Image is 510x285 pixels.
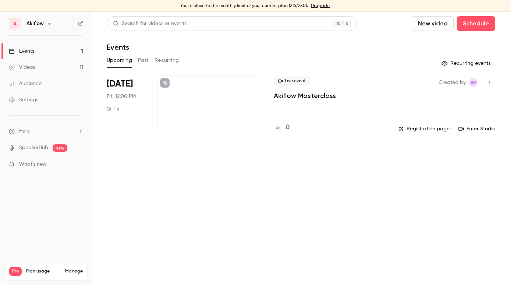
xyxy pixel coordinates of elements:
span: [DATE] [107,78,133,90]
div: Oct 10 Fri, 12:00 PM (America/Buenos Aires) [107,75,145,134]
span: What's new [19,161,47,168]
button: New video [412,16,454,31]
button: Recurring [155,54,179,66]
span: Plan usage [26,268,61,274]
h4: 0 [286,123,290,133]
div: 1 h [107,106,119,112]
span: Santiago Romero [469,78,478,87]
div: Search for videos or events [113,20,187,28]
li: help-dropdown-opener [9,127,83,135]
a: Registration page [399,125,450,133]
div: Settings [9,96,38,103]
a: Enter Studio [458,125,495,133]
h6: Akiflow [26,20,44,27]
span: Created by [439,78,466,87]
button: Upcoming [107,54,132,66]
span: A [13,20,17,28]
span: Pro [9,267,22,276]
button: Recurring events [438,57,495,69]
span: Fri, 12:00 PM [107,93,136,100]
span: Help [19,127,30,135]
button: Past [138,54,149,66]
a: Upgrade [311,3,330,9]
span: SR [470,78,476,87]
iframe: Noticeable Trigger [74,161,83,168]
div: Audience [9,80,42,87]
span: new [53,144,67,152]
div: Videos [9,64,35,71]
button: Schedule [457,16,495,31]
a: 0 [274,123,290,133]
div: Events [9,47,34,55]
a: Akiflow Masterclass [274,91,336,100]
span: Live event [274,77,310,85]
a: SpeakerHub [19,144,48,152]
h1: Events [107,43,129,52]
a: Manage [65,268,83,274]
